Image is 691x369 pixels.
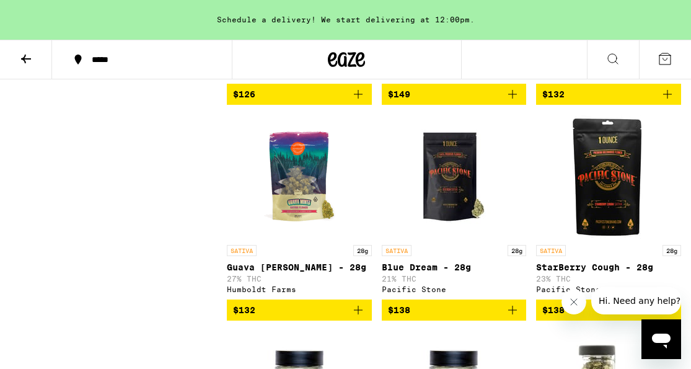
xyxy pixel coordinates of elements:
[227,300,372,321] button: Add to bag
[508,245,526,256] p: 28g
[536,245,566,256] p: SATIVA
[591,287,681,314] iframe: Message from company
[227,115,372,300] a: Open page for Guava Mintz - 28g from Humboldt Farms
[547,115,671,239] img: Pacific Stone - StarBerry Cough - 28g
[542,305,565,315] span: $138
[388,305,410,315] span: $138
[641,319,681,359] iframe: Button to launch messaging window
[536,262,681,272] p: StarBerry Cough - 28g
[388,89,410,99] span: $149
[382,285,527,293] div: Pacific Stone
[227,84,372,105] button: Add to bag
[392,115,516,239] img: Pacific Stone - Blue Dream - 28g
[536,275,681,283] p: 23% THC
[382,245,412,256] p: SATIVA
[353,245,372,256] p: 28g
[382,275,527,283] p: 21% THC
[662,245,681,256] p: 28g
[382,300,527,321] button: Add to bag
[227,285,372,293] div: Humboldt Farms
[536,84,681,105] button: Add to bag
[227,262,372,272] p: Guava [PERSON_NAME] - 28g
[382,262,527,272] p: Blue Dream - 28g
[382,115,527,300] a: Open page for Blue Dream - 28g from Pacific Stone
[536,115,681,300] a: Open page for StarBerry Cough - 28g from Pacific Stone
[237,115,361,239] img: Humboldt Farms - Guava Mintz - 28g
[382,84,527,105] button: Add to bag
[227,275,372,283] p: 27% THC
[561,290,586,314] iframe: Close message
[233,305,255,315] span: $132
[542,89,565,99] span: $132
[536,285,681,293] div: Pacific Stone
[227,245,257,256] p: SATIVA
[536,300,681,321] button: Add to bag
[233,89,255,99] span: $126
